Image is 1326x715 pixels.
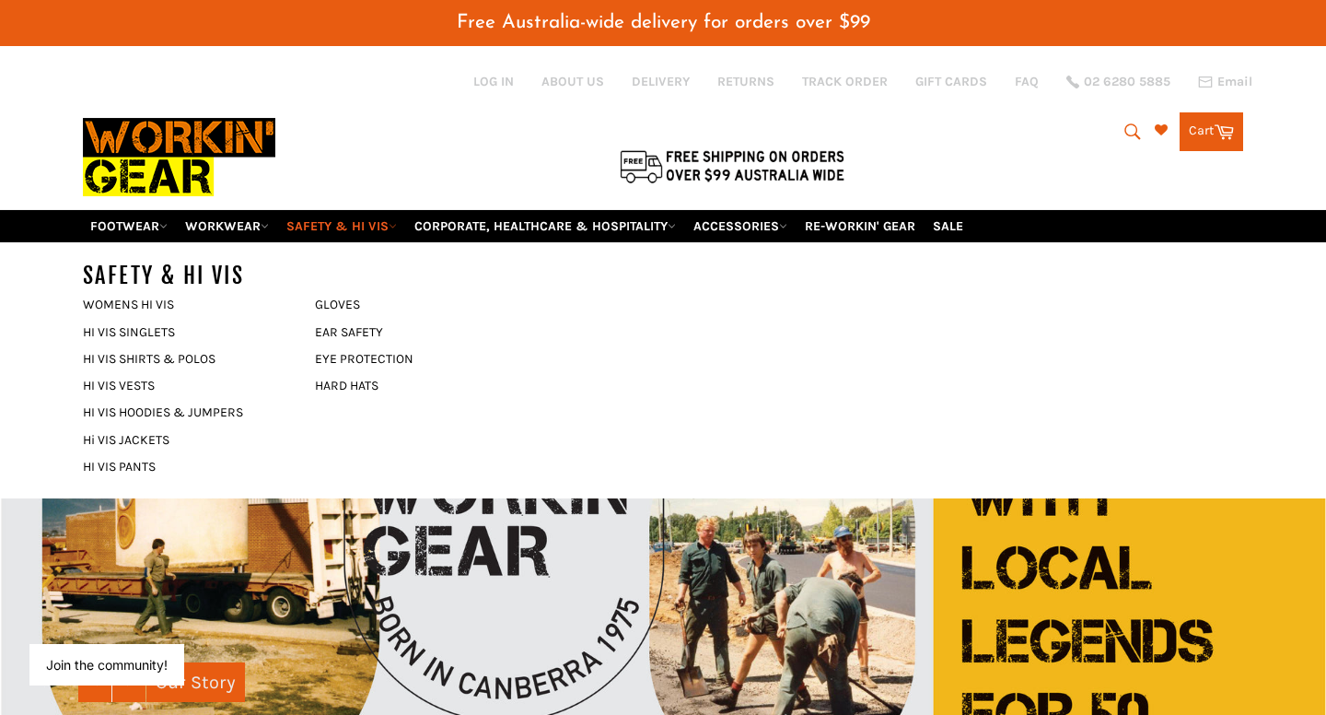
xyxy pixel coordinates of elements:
a: HI VIS VESTS [74,372,297,399]
a: HI VIS PANTS [74,453,297,480]
a: 02 6280 5885 [1066,76,1170,88]
a: SAFETY & HI VIS [279,210,404,242]
a: Log in [473,74,514,89]
a: WOMENS HI VIS [74,291,297,318]
a: RETURNS [717,73,774,90]
a: Our Story [146,662,245,702]
a: FOOTWEAR [83,210,175,242]
a: ACCESSORIES [686,210,795,242]
a: EYE PROTECTION [306,346,529,372]
a: WORKWEAR [178,210,276,242]
button: Join the community! [46,657,168,673]
h5: SAFETY & HI VIS [83,261,315,291]
a: TRACK ORDER [802,73,888,90]
a: GIFT CARDS [915,73,987,90]
a: GLOVES [306,291,529,318]
a: DELIVERY [632,73,690,90]
a: HARD HATS [306,372,529,399]
a: SALE [925,210,971,242]
img: Workin Gear leaders in Workwear, Safety Boots, PPE, Uniforms. Australia's No.1 in Workwear [83,105,275,209]
a: HI VIS HOODIES & JUMPERS [74,399,297,426]
a: HI VIS SINGLETS [74,319,297,346]
span: 02 6280 5885 [1084,76,1170,88]
a: Cart [1180,112,1243,151]
span: Email [1217,76,1252,88]
img: Flat $9.95 shipping Australia wide [617,147,847,185]
a: Email [1198,75,1252,89]
a: EAR SAFETY [306,319,529,346]
a: Hi VIS JACKETS [74,427,297,453]
a: HI VIS SHIRTS & POLOS [74,346,297,372]
a: ABOUT US [541,73,604,90]
a: CORPORATE, HEALTHCARE & HOSPITALITY [407,210,683,242]
a: RE-WORKIN' GEAR [797,210,923,242]
a: FAQ [1015,73,1039,90]
span: Free Australia-wide delivery for orders over $99 [457,13,870,32]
